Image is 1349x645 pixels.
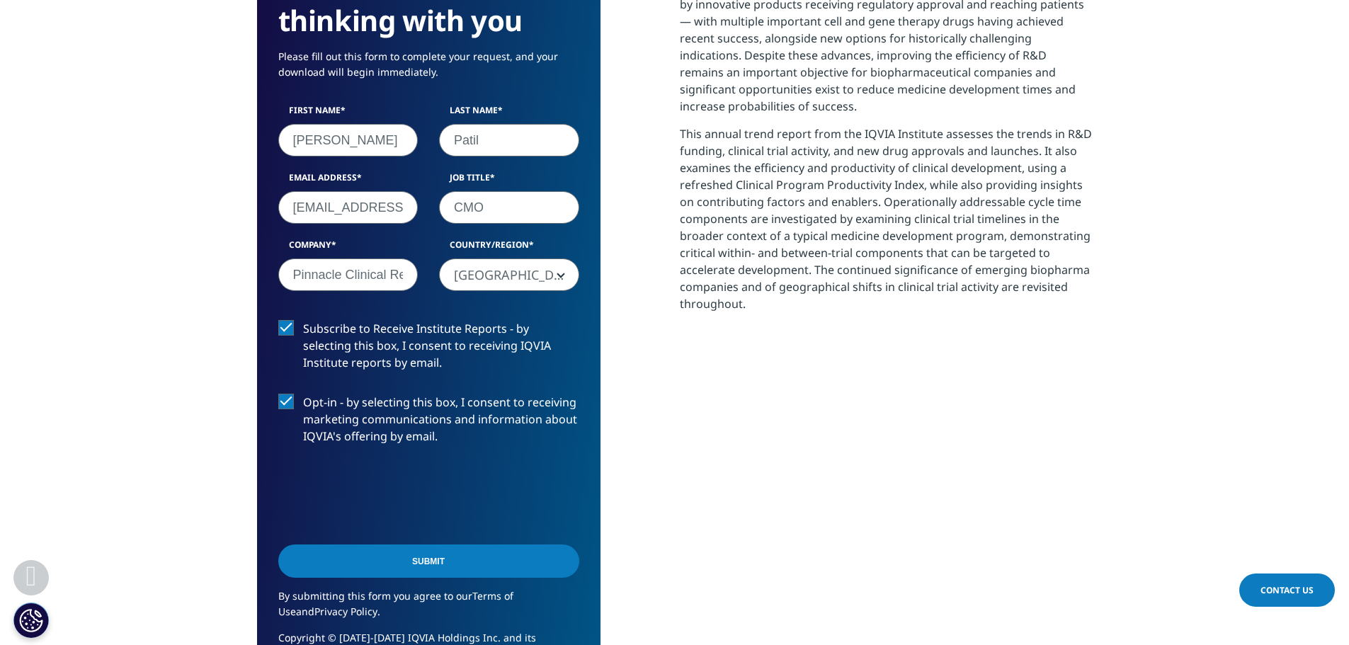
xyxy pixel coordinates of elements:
[13,603,49,638] button: Cookies Settings
[278,394,579,452] label: Opt-in - by selecting this box, I consent to receiving marketing communications and information a...
[680,125,1093,323] p: This annual trend report from the IQVIA Institute assesses the trends in R&D funding, clinical tr...
[278,104,419,124] label: First Name
[439,258,579,291] span: United States
[439,104,579,124] label: Last Name
[278,467,494,523] iframe: reCAPTCHA
[1260,584,1314,596] span: Contact Us
[439,239,579,258] label: Country/Region
[278,588,579,630] p: By submitting this form you agree to our and .
[278,49,579,91] p: Please fill out this form to complete your request, and your download will begin immediately.
[439,171,579,191] label: Job Title
[440,259,579,292] span: United States
[314,605,377,618] a: Privacy Policy
[278,171,419,191] label: Email Address
[278,320,579,379] label: Subscribe to Receive Institute Reports - by selecting this box, I consent to receiving IQVIA Inst...
[278,544,579,578] input: Submit
[278,239,419,258] label: Company
[1239,573,1335,607] a: Contact Us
